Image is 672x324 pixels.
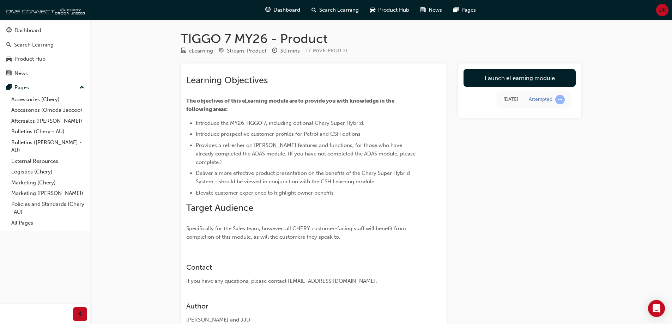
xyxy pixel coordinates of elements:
div: 30 mins [280,47,300,55]
span: learningResourceType_ELEARNING-icon [181,48,186,54]
span: pages-icon [453,6,459,14]
div: Open Intercom Messenger [648,300,665,317]
a: car-iconProduct Hub [364,3,415,17]
div: If you have any questions, please contact [EMAIL_ADDRESS][DOMAIN_NAME]. [186,277,416,285]
span: car-icon [370,6,375,14]
a: Search Learning [3,38,87,51]
div: Stream [219,47,266,55]
img: oneconnect [4,3,85,17]
a: Accessories (Chery) [8,94,87,105]
div: News [14,69,28,78]
h3: Author [186,302,416,310]
span: clock-icon [272,48,277,54]
span: DK [659,6,666,14]
div: [PERSON_NAME] and JJD [186,316,416,324]
span: Dashboard [273,6,300,14]
span: Introduce prospective customer profiles for Petrol and CSH options [196,131,361,137]
h1: TIGGO 7 MY26 - Product [181,31,581,47]
span: guage-icon [6,27,12,34]
span: Search Learning [319,6,359,14]
span: Specifically for the Sales team, however, all CHERY customer-facing staff will benefit from compl... [186,225,407,240]
a: Logistics (Chery) [8,166,87,177]
span: learningRecordVerb_ATTEMPT-icon [555,95,565,104]
span: news-icon [6,71,12,77]
h3: Contact [186,263,416,271]
a: Product Hub [3,53,87,66]
div: Duration [272,47,300,55]
span: search-icon [311,6,316,14]
span: The objectives of this eLearning module are to provide you with knowledge in the following areas: [186,98,395,112]
a: Aftersales ([PERSON_NAME]) [8,116,87,127]
a: search-iconSearch Learning [306,3,364,17]
a: Launch eLearning module [464,69,576,87]
span: Learning resource code [305,48,349,54]
a: Marketing ([PERSON_NAME]) [8,188,87,199]
span: Learning Objectives [186,75,268,86]
a: All Pages [8,218,87,228]
div: Attempted [529,96,552,103]
span: Product Hub [378,6,409,14]
span: News [429,6,442,14]
span: pages-icon [6,85,12,91]
a: Dashboard [3,24,87,37]
div: Stream: Product [227,47,266,55]
a: News [3,67,87,80]
button: Pages [3,81,87,94]
div: eLearning [189,47,213,55]
button: DashboardSearch LearningProduct HubNews [3,23,87,81]
span: Pages [461,6,476,14]
a: guage-iconDashboard [260,3,306,17]
div: Search Learning [14,41,54,49]
span: guage-icon [265,6,271,14]
span: search-icon [6,42,11,48]
span: car-icon [6,56,12,62]
span: target-icon [219,48,224,54]
button: DK [656,4,668,16]
a: External Resources [8,156,87,167]
div: Type [181,47,213,55]
div: Fri Sep 26 2025 10:37:01 GMT+1000 (Australian Eastern Standard Time) [503,96,518,104]
a: Bulletins (Chery - AU) [8,126,87,137]
span: Elevate customer experience to highlight owner benefits [196,190,334,196]
span: Introduce the MY26 TIGGO 7, including optional Chery Super Hybrid. [196,120,364,126]
a: Accessories (Omoda Jaecoo) [8,105,87,116]
span: up-icon [79,83,84,92]
span: prev-icon [78,310,83,319]
div: Dashboard [14,26,41,35]
span: Target Audience [186,202,253,213]
span: Deliver a more effective product presentation on the benefits of the Chery Super Hybrid System - ... [196,170,411,185]
span: news-icon [420,6,426,14]
div: Pages [14,84,29,92]
a: Policies and Standards (Chery -AU) [8,199,87,218]
a: pages-iconPages [448,3,482,17]
a: Bulletins ([PERSON_NAME] - AU) [8,137,87,156]
a: news-iconNews [415,3,448,17]
a: Marketing (Chery) [8,177,87,188]
div: Product Hub [14,55,46,63]
span: Provides a refresher on [PERSON_NAME] features and functions, for those who have already complete... [196,142,417,165]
